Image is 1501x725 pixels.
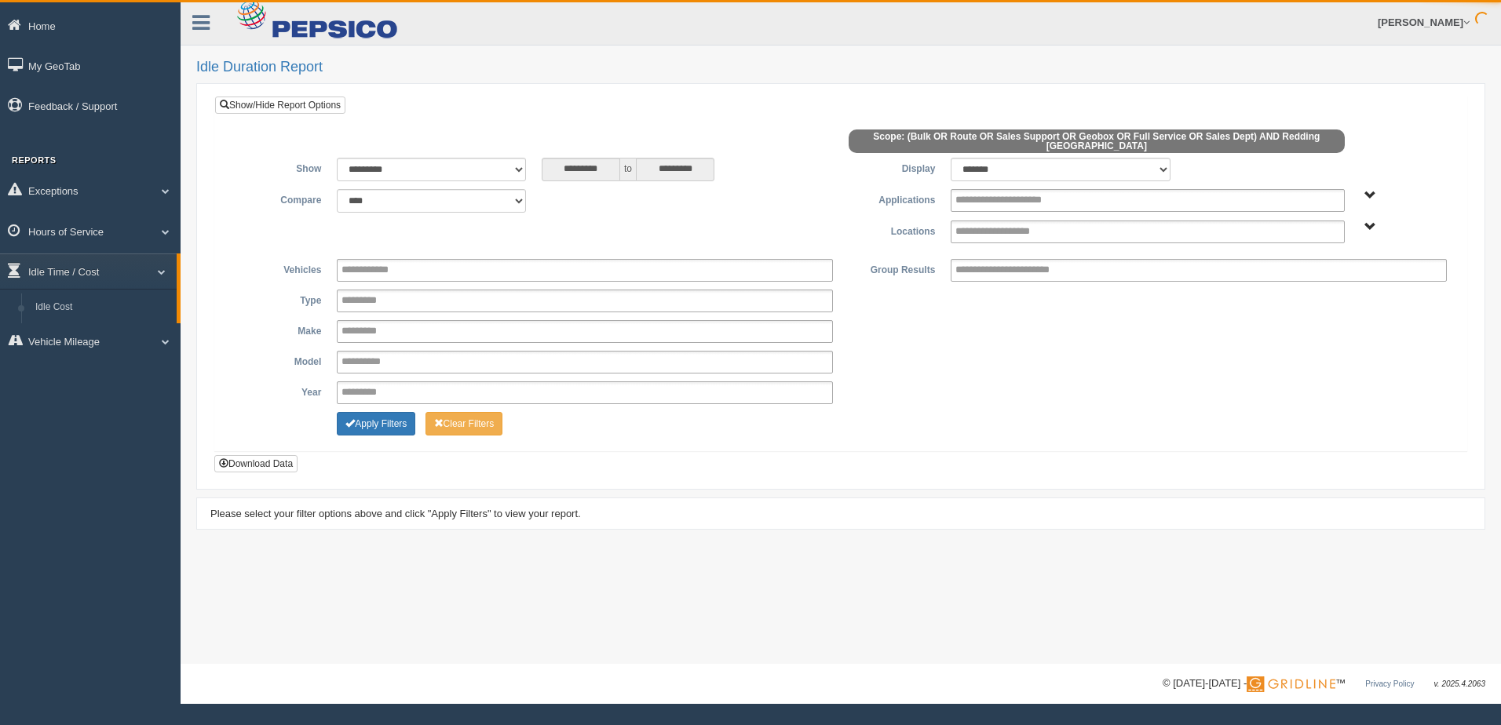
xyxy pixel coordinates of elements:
label: Type [227,290,329,308]
span: to [620,158,636,181]
label: Make [227,320,329,339]
button: Download Data [214,455,298,472]
label: Display [841,158,943,177]
label: Compare [227,189,329,208]
span: Scope: (Bulk OR Route OR Sales Support OR Geobox OR Full Service OR Sales Dept) AND Redding [GEOG... [849,129,1345,153]
button: Change Filter Options [425,412,503,435]
div: © [DATE]-[DATE] - ™ [1163,676,1485,692]
label: Group Results [841,259,943,278]
h2: Idle Duration Report [196,60,1485,75]
button: Change Filter Options [337,412,415,435]
span: Please select your filter options above and click "Apply Filters" to view your report. [210,508,581,519]
span: v. 2025.4.2063 [1434,679,1485,688]
label: Vehicles [227,259,329,278]
img: Gridline [1247,676,1335,692]
label: Model [227,351,329,370]
a: Idle Cost Trend [28,321,177,349]
a: Privacy Policy [1365,679,1414,688]
label: Year [227,381,329,400]
a: Idle Cost [28,293,177,322]
label: Locations [841,220,943,239]
a: Show/Hide Report Options [215,97,345,114]
label: Show [227,158,329,177]
label: Applications [841,189,943,208]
